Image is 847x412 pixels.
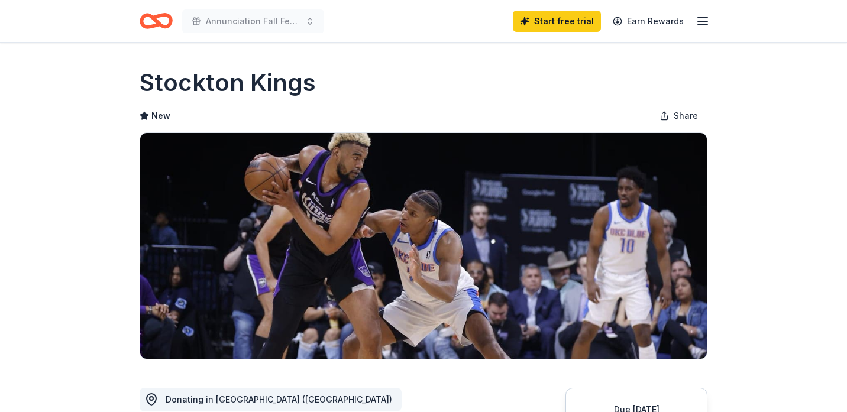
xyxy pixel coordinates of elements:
span: Donating in [GEOGRAPHIC_DATA] ([GEOGRAPHIC_DATA]) [166,394,392,404]
span: Annunciation Fall Festival 2025 [206,14,300,28]
a: Home [140,7,173,35]
button: Share [650,104,707,128]
span: Share [674,109,698,123]
span: New [151,109,170,123]
button: Annunciation Fall Festival 2025 [182,9,324,33]
a: Earn Rewards [606,11,691,32]
h1: Stockton Kings [140,66,316,99]
img: Image for Stockton Kings [140,133,707,359]
a: Start free trial [513,11,601,32]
